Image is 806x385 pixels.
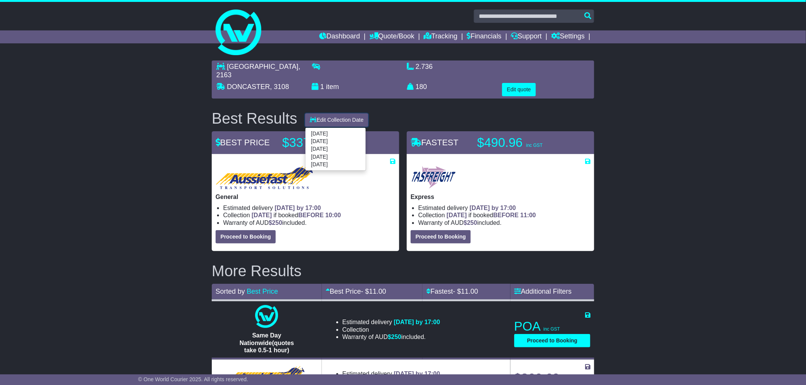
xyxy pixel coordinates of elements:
span: - $ [453,288,478,295]
span: Sorted by [216,288,245,295]
a: [DATE] [305,130,366,137]
a: Additional Filters [514,288,572,295]
span: © One World Courier 2025. All rights reserved. [138,376,248,382]
img: Aussiefast Transport: General [216,165,313,189]
li: Estimated delivery [342,370,460,377]
img: Tasfreight: Express [411,165,457,189]
li: Collection [223,212,395,219]
span: 11.00 [461,288,478,295]
li: Warranty of AUD included. [342,333,440,340]
span: 250 [467,220,477,226]
span: DONCASTER [227,83,270,91]
li: Estimated delivery [342,318,440,326]
span: 1 [320,83,324,91]
li: Warranty of AUD included. [223,219,395,226]
span: [DATE] by 17:00 [394,371,440,377]
span: inc GST [526,143,542,148]
a: Settings [551,30,585,43]
p: $490.96 [477,135,573,150]
span: 250 [272,220,282,226]
button: Edit quote [502,83,536,96]
a: [DATE] [305,138,366,145]
button: Proceed to Booking [216,230,276,243]
span: [GEOGRAPHIC_DATA] [227,63,298,70]
span: 180 [416,83,427,91]
li: Estimated delivery [418,204,590,212]
p: Express [411,193,590,200]
span: 11:00 [520,212,536,218]
a: Dashboard [319,30,360,43]
img: One World Courier: Same Day Nationwide(quotes take 0.5-1 hour) [255,305,278,328]
span: , 2163 [216,63,300,79]
a: Tracking [424,30,457,43]
a: Quote/Book [369,30,414,43]
span: Same Day Nationwide(quotes take 0.5-1 hour) [240,332,294,353]
span: 10:00 [325,212,341,218]
img: Aussiefast Transport: Express [229,366,305,385]
span: - $ [361,288,386,295]
span: $ [269,220,282,226]
span: inc GST [544,326,560,332]
span: $ [388,334,401,340]
div: Best Results [208,110,301,127]
span: BEFORE [298,212,324,218]
span: $ [464,220,477,226]
span: FASTEST [411,138,459,147]
span: if booked [447,212,536,218]
span: [DATE] by 17:00 [275,205,321,211]
span: 11.00 [369,288,386,295]
a: Support [511,30,542,43]
span: item [326,83,339,91]
li: Estimated delivery [223,204,395,212]
span: BEFORE [493,212,519,218]
li: Warranty of AUD included. [418,219,590,226]
p: POA [514,319,590,334]
span: 250 [391,334,401,340]
span: [DATE] [447,212,467,218]
button: Edit Collection Date [305,113,369,127]
span: 2.736 [416,63,433,70]
span: [DATE] [252,212,272,218]
a: Financials [467,30,502,43]
span: [DATE] by 17:00 [470,205,516,211]
a: [DATE] [305,161,366,169]
a: [DATE] [305,145,366,153]
li: Collection [342,326,440,333]
p: $337.15 [282,135,377,150]
a: Best Price [247,288,278,295]
span: BEST PRICE [216,138,270,147]
button: Proceed to Booking [514,334,590,347]
p: General [216,193,395,200]
a: Best Price- $11.00 [326,288,386,295]
span: [DATE] by 17:00 [394,319,440,325]
span: if booked [252,212,341,218]
li: Collection [418,212,590,219]
a: Fastest- $11.00 [426,288,478,295]
h2: More Results [212,262,594,279]
span: , 3108 [270,83,289,91]
button: Proceed to Booking [411,230,471,243]
a: [DATE] [305,153,366,161]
